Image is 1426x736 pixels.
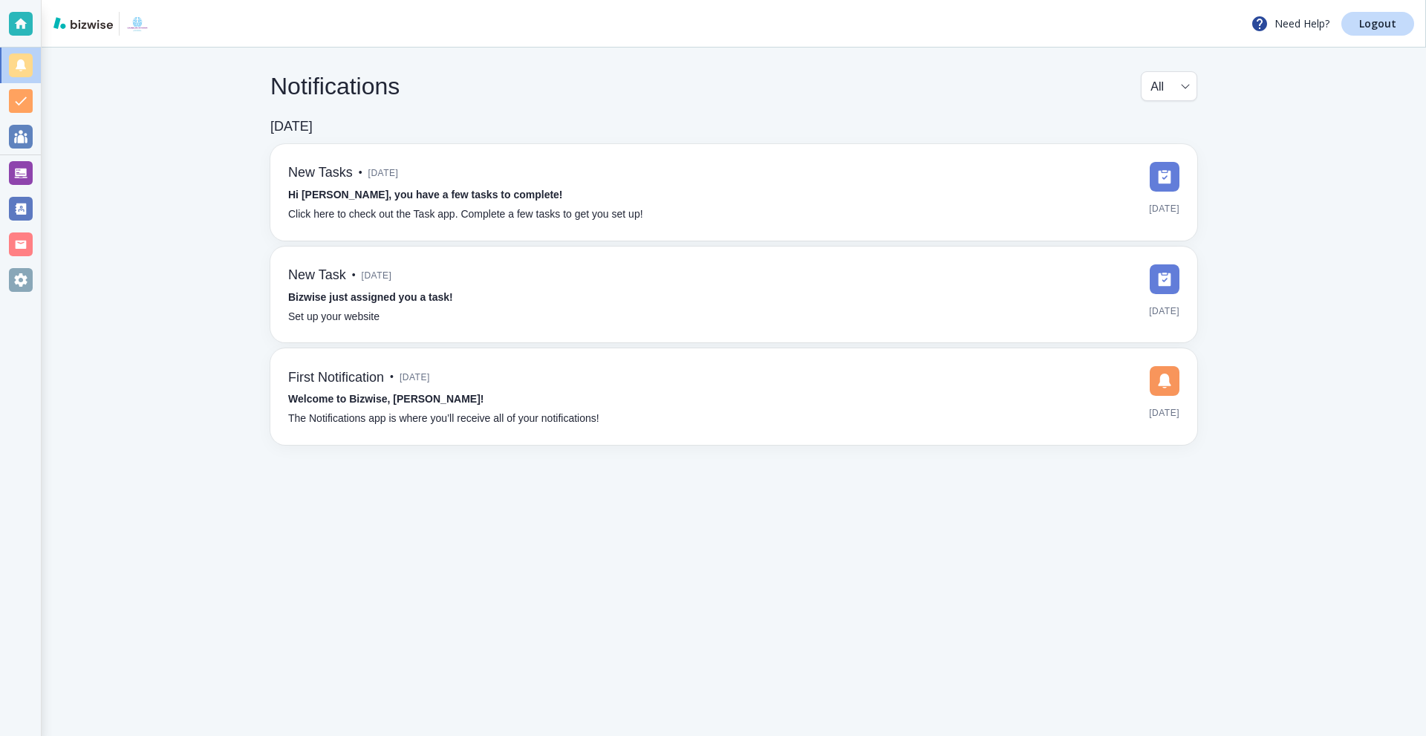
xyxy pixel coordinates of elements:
[359,165,362,181] p: •
[288,291,453,303] strong: Bizwise just assigned you a task!
[1341,12,1414,36] a: Logout
[53,17,113,29] img: bizwise
[1150,72,1188,100] div: All
[288,189,563,201] strong: Hi [PERSON_NAME], you have a few tasks to complete!
[126,12,149,36] img: Counseling in Motion
[288,206,643,223] p: Click here to check out the Task app. Complete a few tasks to get you set up!
[288,165,353,181] h6: New Tasks
[1359,19,1396,29] p: Logout
[352,267,356,284] p: •
[368,162,399,184] span: [DATE]
[270,144,1197,241] a: New Tasks•[DATE]Hi [PERSON_NAME], you have a few tasks to complete!Click here to check out the Ta...
[1149,300,1179,322] span: [DATE]
[288,267,346,284] h6: New Task
[288,370,384,386] h6: First Notification
[288,411,599,427] p: The Notifications app is where you’ll receive all of your notifications!
[390,369,394,385] p: •
[270,247,1197,343] a: New Task•[DATE]Bizwise just assigned you a task!Set up your website[DATE]
[362,264,392,287] span: [DATE]
[288,393,484,405] strong: Welcome to Bizwise, [PERSON_NAME]!
[270,72,400,100] h4: Notifications
[1150,366,1179,396] img: DashboardSidebarNotification.svg
[270,119,313,135] h6: [DATE]
[1150,264,1179,294] img: DashboardSidebarTasks.svg
[1149,402,1179,424] span: [DATE]
[1150,162,1179,192] img: DashboardSidebarTasks.svg
[1251,15,1329,33] p: Need Help?
[270,348,1197,445] a: First Notification•[DATE]Welcome to Bizwise, [PERSON_NAME]!The Notifications app is where you’ll ...
[400,366,430,388] span: [DATE]
[288,309,380,325] p: Set up your website
[1149,198,1179,220] span: [DATE]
